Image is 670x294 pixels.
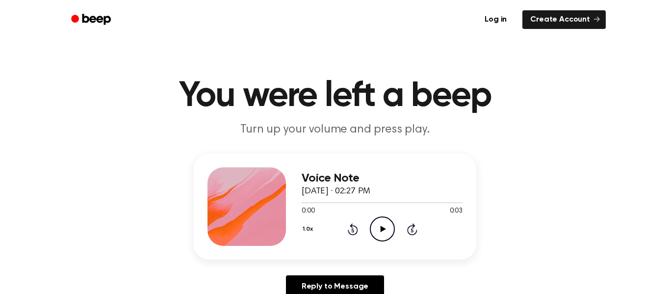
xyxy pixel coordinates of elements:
p: Turn up your volume and press play. [147,122,523,138]
a: Beep [64,10,120,29]
a: Log in [475,8,516,31]
button: 1.0x [302,221,316,238]
span: [DATE] · 02:27 PM [302,187,370,196]
h3: Voice Note [302,172,463,185]
span: 0:03 [450,206,463,216]
h1: You were left a beep [84,79,586,114]
a: Create Account [522,10,606,29]
span: 0:00 [302,206,314,216]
